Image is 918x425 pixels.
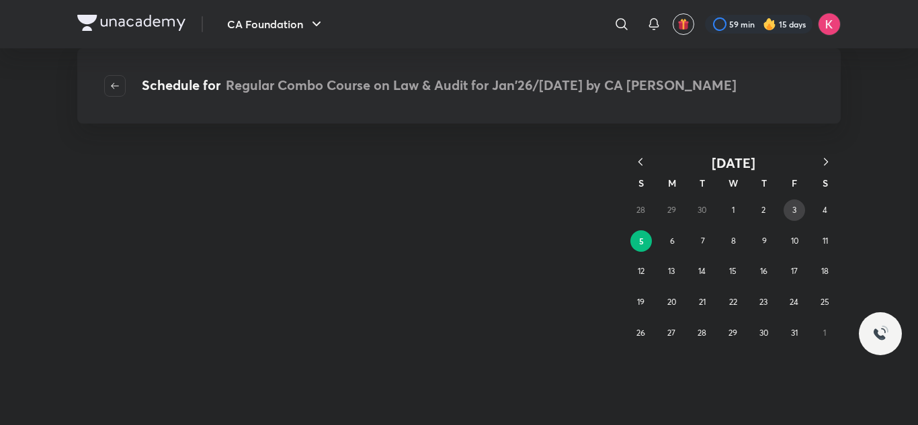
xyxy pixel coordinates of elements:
[630,230,652,252] button: October 5, 2025
[639,236,644,246] abbr: October 5, 2025
[661,230,683,252] button: October 6, 2025
[638,177,644,189] abbr: Sunday
[823,177,828,189] abbr: Saturday
[219,11,333,38] button: CA Foundation
[790,297,798,307] abbr: October 24, 2025
[661,261,682,282] button: October 13, 2025
[630,261,652,282] button: October 12, 2025
[722,199,744,221] button: October 1, 2025
[792,205,796,215] abbr: October 3, 2025
[661,291,682,313] button: October 20, 2025
[655,154,811,171] button: [DATE]
[637,297,644,307] abbr: October 19, 2025
[670,236,675,246] abbr: October 6, 2025
[815,230,836,252] button: October 11, 2025
[638,266,644,276] abbr: October 12, 2025
[784,261,805,282] button: October 17, 2025
[761,177,767,189] abbr: Thursday
[700,177,705,189] abbr: Tuesday
[791,328,798,338] abbr: October 31, 2025
[784,199,805,221] button: October 3, 2025
[784,322,805,344] button: October 31, 2025
[661,322,682,344] button: October 27, 2025
[814,291,835,313] button: October 25, 2025
[753,261,774,282] button: October 16, 2025
[872,326,888,342] img: ttu
[722,230,744,252] button: October 8, 2025
[792,177,797,189] abbr: Friday
[729,266,737,276] abbr: October 15, 2025
[728,328,737,338] abbr: October 29, 2025
[667,328,675,338] abbr: October 27, 2025
[818,13,841,36] img: Keshav sachdeva
[77,15,185,31] img: Company Logo
[791,266,798,276] abbr: October 17, 2025
[77,15,185,34] a: Company Logo
[692,291,713,313] button: October 21, 2025
[753,291,774,313] button: October 23, 2025
[759,297,767,307] abbr: October 23, 2025
[722,261,744,282] button: October 15, 2025
[673,13,694,35] button: avatar
[226,76,737,94] span: Regular Combo Course on Law & Audit for Jan'26/[DATE] by CA [PERSON_NAME]
[636,328,645,338] abbr: October 26, 2025
[814,199,835,221] button: October 4, 2025
[677,18,690,30] img: avatar
[821,266,829,276] abbr: October 18, 2025
[692,261,713,282] button: October 14, 2025
[692,230,714,252] button: October 7, 2025
[814,261,835,282] button: October 18, 2025
[759,328,768,338] abbr: October 30, 2025
[698,328,706,338] abbr: October 28, 2025
[667,297,676,307] abbr: October 20, 2025
[668,266,675,276] abbr: October 13, 2025
[753,322,774,344] button: October 30, 2025
[791,236,798,246] abbr: October 10, 2025
[823,205,827,215] abbr: October 4, 2025
[729,297,737,307] abbr: October 22, 2025
[712,154,755,172] span: [DATE]
[728,177,738,189] abbr: Wednesday
[698,266,706,276] abbr: October 14, 2025
[762,236,767,246] abbr: October 9, 2025
[753,199,774,221] button: October 2, 2025
[763,17,776,31] img: streak
[761,205,765,215] abbr: October 2, 2025
[823,236,828,246] abbr: October 11, 2025
[722,322,744,344] button: October 29, 2025
[821,297,829,307] abbr: October 25, 2025
[142,75,737,97] h4: Schedule for
[760,266,767,276] abbr: October 16, 2025
[701,236,705,246] abbr: October 7, 2025
[732,205,735,215] abbr: October 1, 2025
[699,297,706,307] abbr: October 21, 2025
[630,291,652,313] button: October 19, 2025
[753,230,775,252] button: October 9, 2025
[722,291,744,313] button: October 22, 2025
[668,177,676,189] abbr: Monday
[630,322,652,344] button: October 26, 2025
[692,322,713,344] button: October 28, 2025
[731,236,736,246] abbr: October 8, 2025
[784,230,806,252] button: October 10, 2025
[784,291,805,313] button: October 24, 2025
